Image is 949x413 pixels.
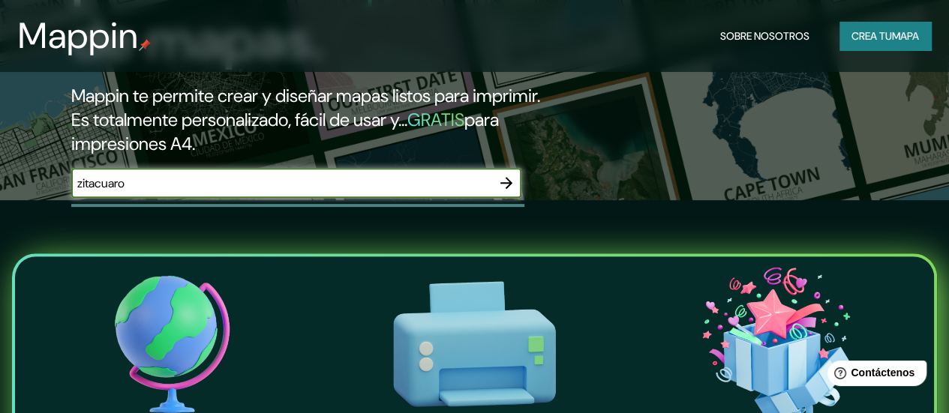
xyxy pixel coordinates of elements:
[839,22,931,50] button: Crea tumapa
[71,108,499,155] font: para impresiones A4.
[407,108,464,131] font: GRATIS
[71,84,540,107] font: Mappin te permite crear y diseñar mapas listos para imprimir.
[892,29,919,43] font: mapa
[815,355,932,397] iframe: Lanzador de widgets de ayuda
[714,22,815,50] button: Sobre nosotros
[139,39,151,51] img: pin de mapeo
[18,12,139,59] font: Mappin
[71,175,491,192] input: Elige tu lugar favorito
[71,108,407,131] font: Es totalmente personalizado, fácil de usar y...
[720,29,809,43] font: Sobre nosotros
[851,29,892,43] font: Crea tu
